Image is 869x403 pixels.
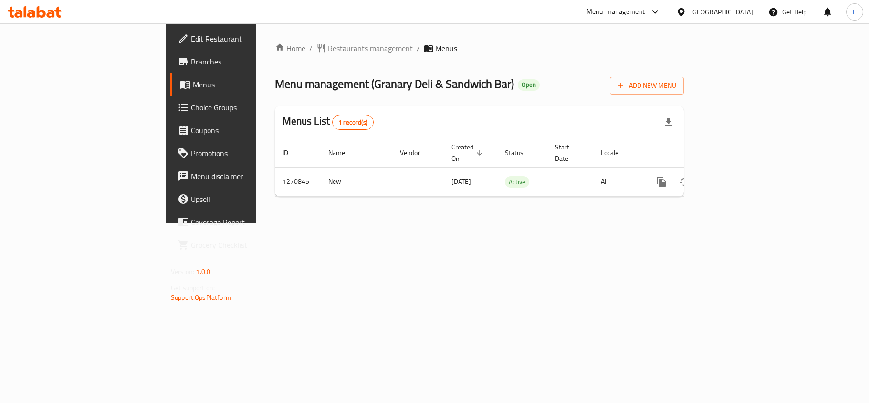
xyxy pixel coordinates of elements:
[170,188,311,211] a: Upsell
[518,79,540,91] div: Open
[657,111,680,134] div: Export file
[601,147,631,159] span: Locale
[196,265,210,278] span: 1.0.0
[191,125,304,136] span: Coupons
[400,147,432,159] span: Vendor
[505,177,529,188] span: Active
[505,147,536,159] span: Status
[171,265,194,278] span: Version:
[650,170,673,193] button: more
[618,80,676,92] span: Add New Menu
[275,138,749,197] table: enhanced table
[673,170,696,193] button: Change Status
[170,142,311,165] a: Promotions
[328,147,357,159] span: Name
[170,73,311,96] a: Menus
[333,118,373,127] span: 1 record(s)
[593,167,642,196] td: All
[191,102,304,113] span: Choice Groups
[555,141,582,164] span: Start Date
[283,114,374,130] h2: Menus List
[853,7,856,17] span: L
[170,211,311,233] a: Coverage Report
[191,148,304,159] span: Promotions
[328,42,413,54] span: Restaurants management
[505,176,529,188] div: Active
[170,27,311,50] a: Edit Restaurant
[547,167,593,196] td: -
[170,233,311,256] a: Grocery Checklist
[518,81,540,89] span: Open
[170,119,311,142] a: Coupons
[171,291,231,304] a: Support.OpsPlatform
[170,96,311,119] a: Choice Groups
[642,138,749,168] th: Actions
[417,42,420,54] li: /
[690,7,753,17] div: [GEOGRAPHIC_DATA]
[191,33,304,44] span: Edit Restaurant
[275,73,514,95] span: Menu management ( ⁠Granary Deli & Sandwich Bar )
[191,216,304,228] span: Coverage Report
[170,165,311,188] a: Menu disclaimer
[170,50,311,73] a: Branches
[191,239,304,251] span: Grocery Checklist
[435,42,457,54] span: Menus
[332,115,374,130] div: Total records count
[283,147,301,159] span: ID
[586,6,645,18] div: Menu-management
[610,77,684,95] button: Add New Menu
[171,282,215,294] span: Get support on:
[451,141,486,164] span: Created On
[191,193,304,205] span: Upsell
[451,175,471,188] span: [DATE]
[191,56,304,67] span: Branches
[321,167,392,196] td: New
[275,42,684,54] nav: breadcrumb
[316,42,413,54] a: Restaurants management
[191,170,304,182] span: Menu disclaimer
[193,79,304,90] span: Menus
